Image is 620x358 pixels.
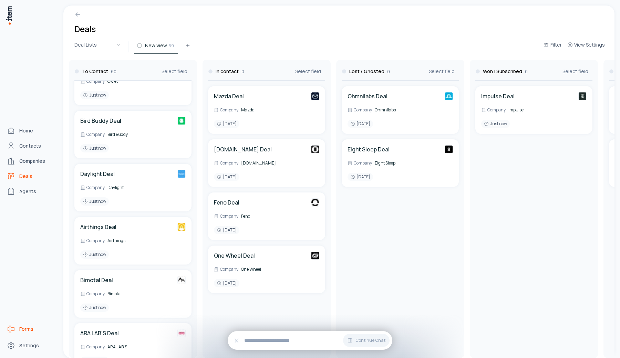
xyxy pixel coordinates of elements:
[80,117,121,125] h4: Bird Buddy Deal
[208,139,325,187] div: [DOMAIN_NAME] DealDoor.comCompany[DOMAIN_NAME][DATE]
[214,226,239,234] div: [DATE]
[220,213,238,219] span: Company
[86,291,105,297] span: Company
[348,173,373,181] div: [DATE]
[74,60,192,81] div: To Contact60Select field
[80,197,109,206] div: Just now
[214,251,255,260] h4: One Wheel Deal
[481,120,510,128] div: Just now
[168,42,174,49] span: 69
[80,132,128,137] div: Bird Buddy
[4,139,56,153] a: Contacts
[481,92,515,100] h4: Impulse Deal
[214,120,239,128] div: [DATE]
[562,68,588,75] span: Select field
[86,132,105,137] span: Company
[80,223,116,231] h4: Airthings Deal
[4,154,56,168] a: Companies
[354,160,372,166] span: Company
[348,160,395,166] div: Eight Sleep
[228,331,392,350] div: Continue Chat
[220,160,238,166] span: Company
[220,267,238,272] span: Company
[348,107,396,113] div: Ohmnilabs
[311,198,319,207] img: Feno
[80,170,115,178] h4: Daylight Deal
[208,86,325,134] div: Mazda DealMazdaCompanyMazda[DATE]
[550,41,562,48] span: Filter
[177,170,186,178] img: Daylight
[574,41,605,48] span: View Settings
[311,251,319,260] img: One Wheel
[4,169,56,183] a: deals
[214,92,244,100] h4: Mazda Deal
[74,111,192,158] div: Bird Buddy DealBird BuddyCompanyBird BuddyJust now
[342,139,459,187] div: Eight Sleep DealEight SleepCompanyEight Sleep[DATE]
[80,185,124,190] div: Daylight
[565,41,608,53] button: View Settings
[475,86,592,134] div: Impulse DealImpulseCompanyImpulseJust now
[4,339,56,352] a: Settings
[80,117,186,152] a: Bird Buddy DealBird BuddyCompanyBird BuddyJust now
[481,107,524,113] div: Impulse
[4,185,56,198] a: Agents
[4,124,56,138] a: Home
[481,92,587,128] a: Impulse DealImpulseCompanyImpulseJust now
[19,142,41,149] span: Contacts
[343,334,390,347] button: Continue Chat
[311,92,319,100] img: Mazda
[80,170,186,206] a: Daylight DealDaylightCompanyDaylightJust now
[348,120,373,128] div: [DATE]
[177,276,186,284] img: Bimotal
[86,185,105,190] span: Company
[86,344,105,350] span: Company
[445,92,453,100] img: Ohmnilabs
[80,344,127,350] div: ARA LAB'S
[80,63,186,99] a: Owlet DealOwletCompanyOwletJust now
[80,238,125,243] div: Airthings
[348,92,387,100] h4: Ohmnilabs Deal
[19,127,33,134] span: Home
[177,223,186,231] img: Airthings
[214,92,319,128] a: Mazda DealMazdaCompanyMazda[DATE]
[162,68,187,75] span: Select field
[429,68,455,75] span: Select field
[342,86,459,134] div: Ohmnilabs DealOhmnilabsCompanyOhmnilabs[DATE]
[111,69,116,74] span: 60
[295,68,321,75] span: Select field
[80,276,113,284] h4: Bimotal Deal
[74,23,96,34] h1: Deals
[445,145,453,153] img: Eight Sleep
[19,188,36,195] span: Agents
[74,58,192,105] div: Owlet DealOwletCompanyOwletJust now
[214,145,272,153] h4: [DOMAIN_NAME] Deal
[80,79,118,84] div: Owlet
[349,68,384,75] h3: Lost / Ghosted
[214,251,319,287] a: One Wheel DealOne WheelCompanyOne Wheel[DATE]
[80,144,109,152] div: Just now
[220,107,238,113] span: Company
[6,6,12,25] img: Item Brain Logo
[525,69,528,74] span: 0
[342,60,459,81] div: Lost / Ghosted0Select field
[80,329,119,337] h4: ARA LAB'S Deal
[214,198,319,234] a: Feno DealFenoCompanyFeno[DATE]
[214,145,319,181] a: [DOMAIN_NAME] DealDoor.comCompany[DOMAIN_NAME][DATE]
[177,117,186,125] img: Bird Buddy
[19,326,33,332] span: Forms
[80,304,109,312] div: Just now
[208,246,325,293] div: One Wheel DealOne WheelCompanyOne Wheel[DATE]
[208,60,325,81] div: In contact0Select field
[134,41,178,54] button: New View69
[74,270,192,318] div: Bimotal DealBimotalCompanyBimotalJust now
[80,223,186,259] a: Airthings DealAirthingsCompanyAirthingsJust now
[4,322,56,336] a: Forms
[208,192,325,240] div: Feno DealFenoCompanyFeno[DATE]
[86,238,105,243] span: Company
[74,217,192,265] div: Airthings DealAirthingsCompanyAirthingsJust now
[19,158,45,165] span: Companies
[214,279,239,287] div: [DATE]
[355,338,385,343] span: Continue Chat
[80,250,109,259] div: Just now
[82,68,108,75] h3: To Contact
